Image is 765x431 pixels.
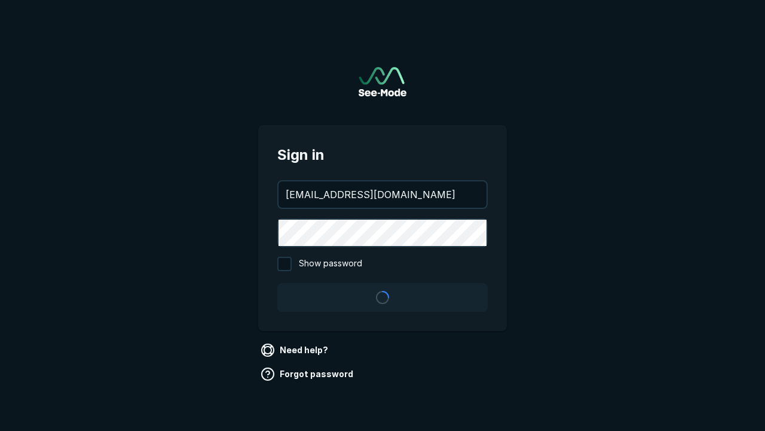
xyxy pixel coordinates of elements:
a: Need help? [258,341,333,360]
a: Go to sign in [359,67,406,96]
a: Forgot password [258,365,358,384]
span: Sign in [277,144,488,166]
img: See-Mode Logo [359,67,406,96]
input: your@email.com [279,181,486,208]
span: Show password [299,257,362,271]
